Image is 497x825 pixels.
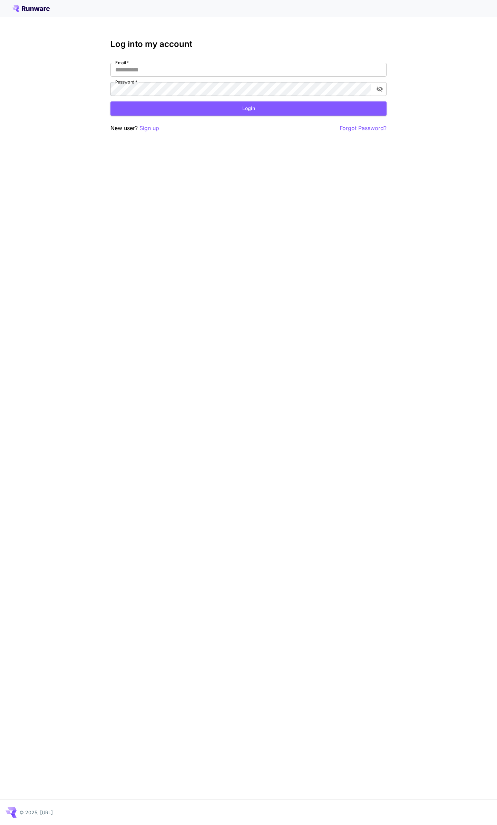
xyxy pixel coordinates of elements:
h3: Log into my account [110,39,387,49]
button: Forgot Password? [340,124,387,132]
button: Sign up [139,124,159,132]
label: Password [115,79,137,85]
p: © 2025, [URL] [19,809,53,816]
p: New user? [110,124,159,132]
button: Login [110,101,387,116]
button: toggle password visibility [373,83,386,95]
label: Email [115,60,129,66]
